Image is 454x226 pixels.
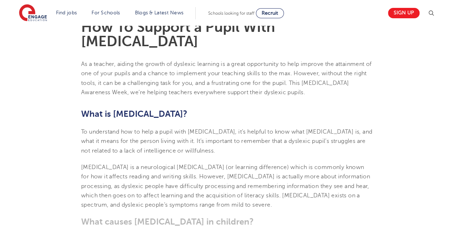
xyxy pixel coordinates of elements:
[19,4,47,22] img: Engage Education
[81,109,187,119] b: What is [MEDICAL_DATA]?
[81,19,275,49] b: How To Support a Pupil With [MEDICAL_DATA]
[92,10,120,15] a: For Schools
[256,8,284,18] a: Recruit
[81,164,370,208] span: [MEDICAL_DATA] is a neurological [MEDICAL_DATA] (or learning difference) which is commonly known ...
[81,61,372,96] span: As a teacher, aiding the growth of dyslexic learning is a great opportunity to help improve the a...
[262,10,278,16] span: Recruit
[208,11,254,16] span: Schools looking for staff
[81,129,372,154] span: To understand how to help a pupil with [MEDICAL_DATA], it’s helpful to know what [MEDICAL_DATA] i...
[388,8,420,18] a: Sign up
[56,10,77,15] a: Find jobs
[135,10,184,15] a: Blogs & Latest News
